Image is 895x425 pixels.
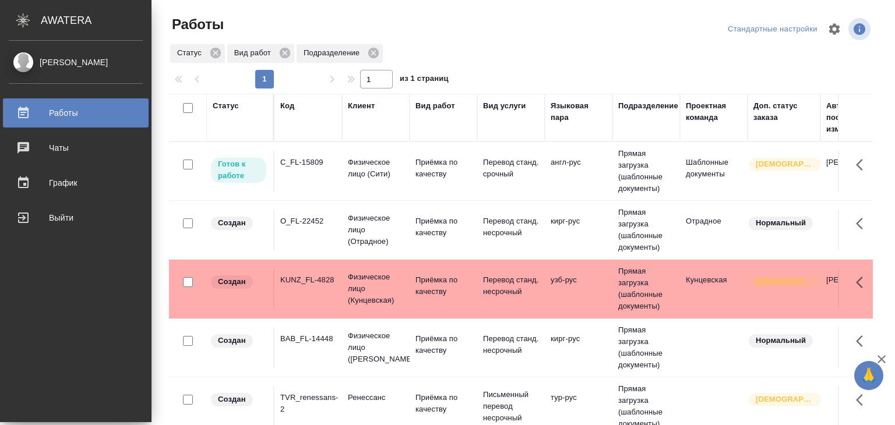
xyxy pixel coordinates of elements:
div: split button [725,20,820,38]
button: 🙏 [854,361,883,390]
div: Заказ еще не согласован с клиентом, искать исполнителей рано [210,274,267,290]
p: Приёмка по качеству [415,392,471,415]
div: Выйти [9,209,143,226]
td: Шаблонные документы [680,151,748,192]
p: Перевод станд. несрочный [483,215,539,239]
div: Статус [213,100,239,112]
div: Заказ еще не согласован с клиентом, искать исполнителей рано [210,392,267,408]
td: кирг-рус [545,327,612,368]
div: Чаты [9,139,143,157]
div: Вид услуги [483,100,526,112]
p: Физическое лицо ([PERSON_NAME]) [348,330,404,365]
p: Письменный перевод несрочный [483,389,539,424]
p: Приёмка по качеству [415,274,471,297]
div: KUNZ_FL-4828 [280,274,336,286]
p: Статус [177,47,206,59]
p: Физическое лицо (Кунцевская) [348,271,404,306]
div: Заказ еще не согласован с клиентом, искать исполнителей рано [210,333,267,349]
p: [DEMOGRAPHIC_DATA] [756,158,814,170]
p: Физическое лицо (Отрадное) [348,212,404,247]
p: Вид работ [234,47,275,59]
span: Посмотреть информацию [848,18,873,40]
p: Приёмка по качеству [415,215,471,239]
td: Прямая загрузка (шаблонные документы) [612,201,680,259]
p: Создан [218,335,246,346]
p: Создан [218,394,246,405]
p: [DEMOGRAPHIC_DATA] [756,394,814,405]
button: Здесь прячутся важные кнопки [849,151,877,179]
td: Прямая загрузка (шаблонные документы) [612,260,680,318]
div: Заказ еще не согласован с клиентом, искать исполнителей рано [210,215,267,231]
p: Физическое лицо (Сити) [348,157,404,180]
p: [DEMOGRAPHIC_DATA] [756,276,814,288]
div: График [9,174,143,192]
button: Здесь прячутся важные кнопки [849,386,877,414]
span: 🙏 [859,363,879,388]
div: Языковая пара [551,100,607,123]
p: Перевод станд. несрочный [483,333,539,356]
div: TVR_renessans-2 [280,392,336,415]
div: AWATERA [41,9,151,32]
a: Выйти [3,203,149,232]
td: кирг-рус [545,210,612,250]
td: Прямая загрузка (шаблонные документы) [612,142,680,200]
p: Нормальный [756,217,806,229]
a: Работы [3,98,149,127]
div: Проектная команда [686,100,742,123]
a: График [3,168,149,197]
p: Создан [218,217,246,229]
button: Здесь прячутся важные кнопки [849,327,877,355]
div: Исполнитель может приступить к работе [210,157,267,184]
div: Статус [170,44,225,63]
p: Готов к работе [218,158,259,182]
span: Работы [169,15,224,34]
span: из 1 страниц [400,72,449,88]
td: узб-рус [545,268,612,309]
p: Перевод станд. несрочный [483,274,539,297]
td: англ-рус [545,151,612,192]
div: [PERSON_NAME] [9,56,143,69]
div: Подразделение [618,100,678,112]
div: C_FL-15809 [280,157,336,168]
td: Отрадное [680,210,748,250]
p: Приёмка по качеству [415,157,471,180]
td: Кунцевская [680,268,748,309]
p: Создан [218,276,246,288]
p: Перевод станд. срочный [483,157,539,180]
div: Код [280,100,294,112]
div: Подразделение [297,44,383,63]
div: O_FL-22452 [280,215,336,227]
div: Вид работ [227,44,294,63]
div: Клиент [348,100,375,112]
td: [PERSON_NAME] [820,268,888,309]
div: Вид работ [415,100,455,112]
div: Работы [9,104,143,122]
p: Подразделение [304,47,364,59]
p: Приёмка по качеству [415,333,471,356]
button: Здесь прячутся важные кнопки [849,210,877,238]
p: Ренессанс [348,392,404,403]
p: Нормальный [756,335,806,346]
td: [PERSON_NAME] [820,151,888,192]
div: BAB_FL-14448 [280,333,336,345]
a: Чаты [3,133,149,162]
td: Прямая загрузка (шаблонные документы) [612,318,680,377]
div: Автор последнего изменения [826,100,882,135]
button: Здесь прячутся важные кнопки [849,268,877,296]
span: Настроить таблицу [820,15,848,43]
div: Доп. статус заказа [753,100,815,123]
